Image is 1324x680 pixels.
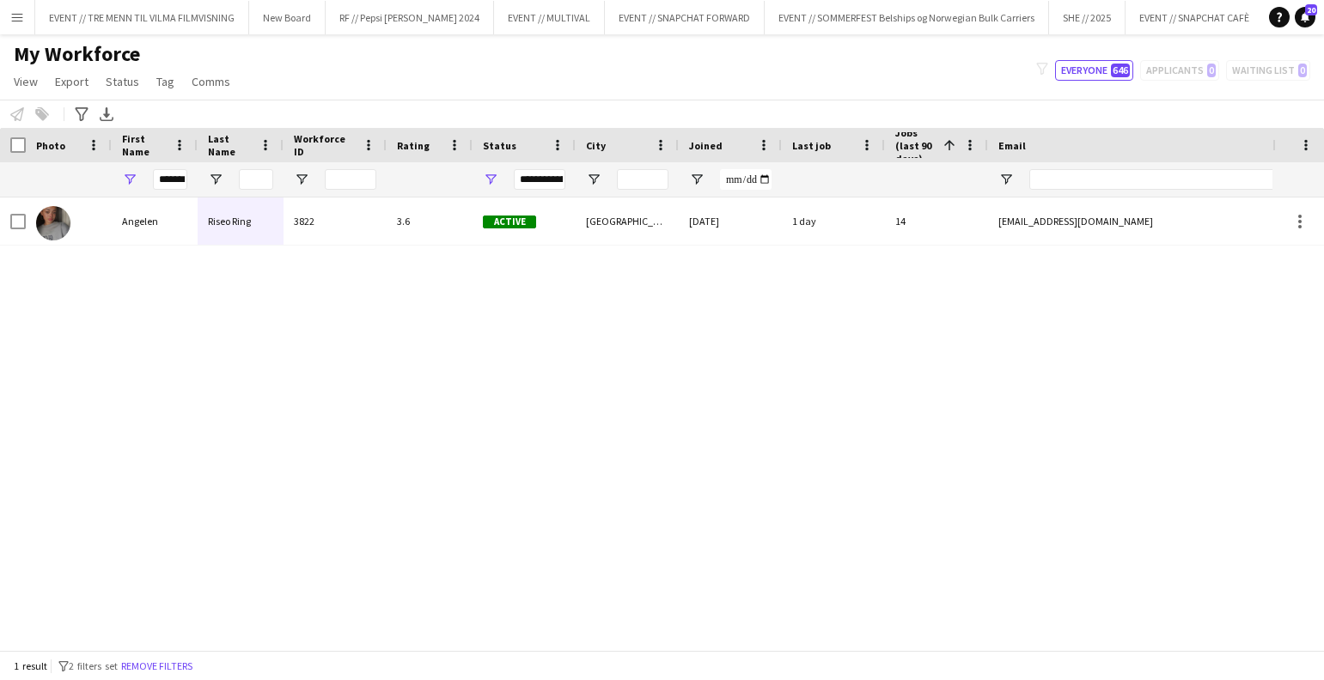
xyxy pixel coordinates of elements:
[895,126,937,165] span: Jobs (last 90 days)
[1029,169,1321,190] input: Email Filter Input
[112,197,198,245] div: Angelen
[689,139,723,152] span: Joined
[118,657,196,676] button: Remove filters
[36,139,65,152] span: Photo
[586,172,601,187] button: Open Filter Menu
[249,1,326,34] button: New Board
[998,139,1026,152] span: Email
[294,132,356,158] span: Workforce ID
[387,197,473,245] div: 3.6
[14,74,38,89] span: View
[284,197,387,245] div: 3822
[294,172,309,187] button: Open Filter Menu
[1055,60,1133,81] button: Everyone646
[96,104,117,124] app-action-btn: Export XLSX
[122,172,137,187] button: Open Filter Menu
[14,41,140,67] span: My Workforce
[885,197,988,245] div: 14
[99,70,146,93] a: Status
[689,172,705,187] button: Open Filter Menu
[55,74,88,89] span: Export
[782,197,885,245] div: 1 day
[494,1,605,34] button: EVENT // MULTIVAL
[998,172,1014,187] button: Open Filter Menu
[149,70,181,93] a: Tag
[1126,1,1264,34] button: EVENT // SNAPCHAT CAFÈ
[7,70,45,93] a: View
[48,70,95,93] a: Export
[69,659,118,672] span: 2 filters set
[198,197,284,245] div: Riseo Ring
[397,139,430,152] span: Rating
[208,172,223,187] button: Open Filter Menu
[71,104,92,124] app-action-btn: Advanced filters
[1111,64,1130,77] span: 646
[1305,4,1317,15] span: 20
[106,74,139,89] span: Status
[35,1,249,34] button: EVENT // TRE MENN TIL VILMA FILMVISNING
[192,74,230,89] span: Comms
[122,132,167,158] span: First Name
[156,74,174,89] span: Tag
[185,70,237,93] a: Comms
[1295,7,1315,27] a: 20
[792,139,831,152] span: Last job
[483,172,498,187] button: Open Filter Menu
[605,1,765,34] button: EVENT // SNAPCHAT FORWARD
[720,169,772,190] input: Joined Filter Input
[765,1,1049,34] button: EVENT // SOMMERFEST Belships og Norwegian Bulk Carriers
[36,206,70,240] img: Angelen Riseo Ring
[586,139,606,152] span: City
[325,169,376,190] input: Workforce ID Filter Input
[576,197,679,245] div: [GEOGRAPHIC_DATA]
[239,169,273,190] input: Last Name Filter Input
[483,139,516,152] span: Status
[153,169,187,190] input: First Name Filter Input
[208,132,253,158] span: Last Name
[679,197,782,245] div: [DATE]
[483,216,536,228] span: Active
[326,1,494,34] button: RF // Pepsi [PERSON_NAME] 2024
[1049,1,1126,34] button: SHE // 2025
[617,169,668,190] input: City Filter Input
